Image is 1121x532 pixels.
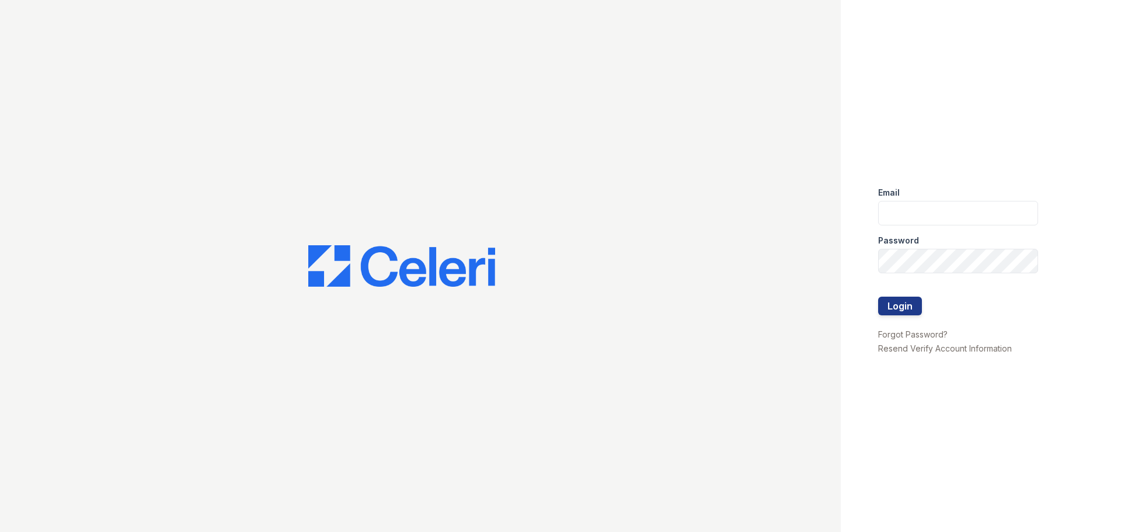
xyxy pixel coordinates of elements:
[878,329,948,339] a: Forgot Password?
[308,245,495,287] img: CE_Logo_Blue-a8612792a0a2168367f1c8372b55b34899dd931a85d93a1a3d3e32e68fde9ad4.png
[878,297,922,315] button: Login
[878,235,919,246] label: Password
[878,187,900,199] label: Email
[878,343,1012,353] a: Resend Verify Account Information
